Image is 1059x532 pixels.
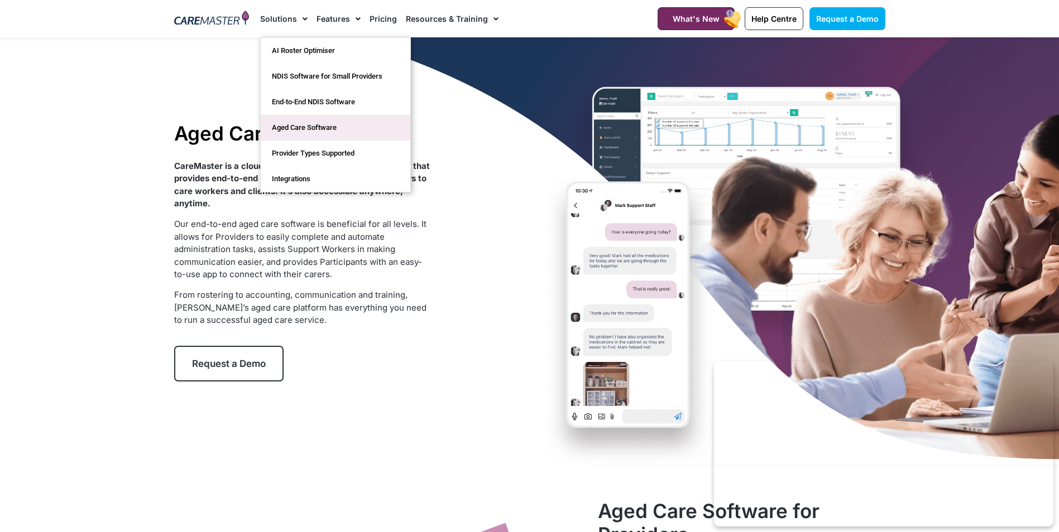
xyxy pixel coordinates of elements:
a: NDIS Software for Small Providers [261,64,410,89]
a: Help Centre [745,7,803,30]
ul: Solutions [260,37,411,192]
a: What's New [658,7,735,30]
a: Integrations [261,166,410,192]
span: Help Centre [751,14,797,23]
span: From rostering to accounting, communication and training, [PERSON_NAME]’s aged care platform has ... [174,289,427,325]
h1: Aged Care Software [174,122,430,145]
a: Request a Demo [174,346,284,381]
strong: CareMaster is a cloud-based aged care software platform that provides end-to-end solutions to all... [174,161,430,209]
span: Request a Demo [192,358,266,369]
a: End-to-End NDIS Software [261,89,410,115]
iframe: Popup CTA [714,361,1053,526]
img: CareMaster Logo [174,11,250,27]
a: Request a Demo [809,7,885,30]
a: AI Roster Optimiser [261,38,410,64]
a: Provider Types Supported [261,141,410,166]
span: Request a Demo [816,14,879,23]
span: Our end-to-end aged care software is beneficial for all levels. It allows for Providers to easily... [174,219,427,279]
span: What's New [673,14,720,23]
a: Aged Care Software [261,115,410,141]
